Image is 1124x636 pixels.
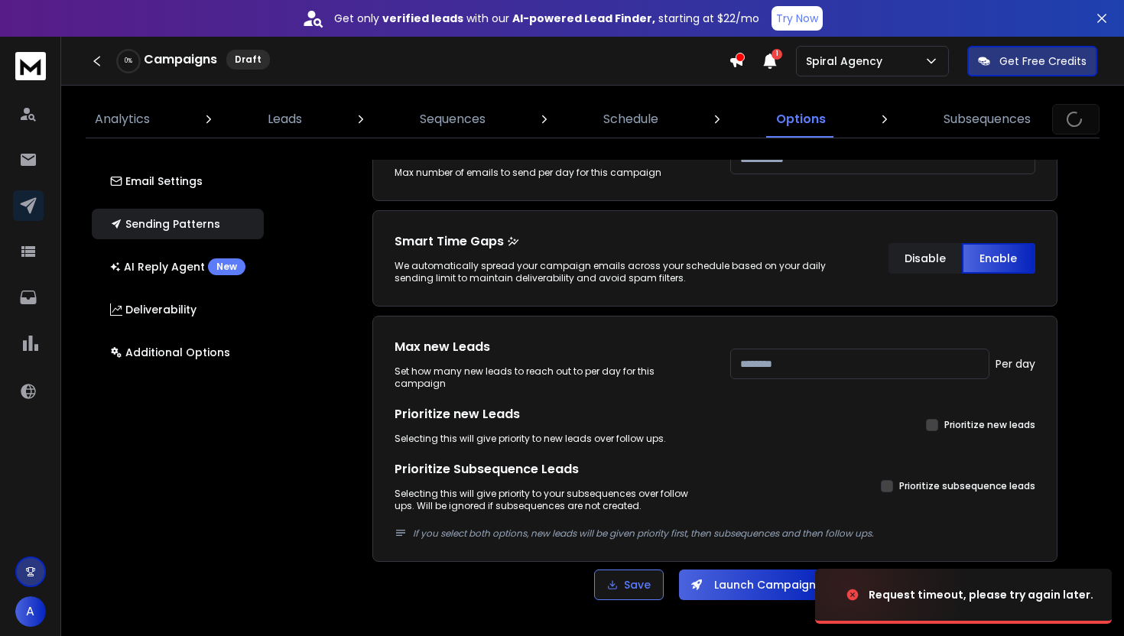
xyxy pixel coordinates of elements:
a: Sequences [411,101,495,138]
button: Disable [888,243,962,274]
button: Sending Patterns [92,209,264,239]
h1: Max new Leads [395,338,700,356]
strong: AI-powered Lead Finder, [512,11,655,26]
div: Max number of emails to send per day for this campaign [395,167,700,179]
p: Deliverability [110,302,197,317]
label: Prioritize subsequence leads [899,480,1035,492]
div: New [208,258,245,275]
button: A [15,596,46,627]
p: Spiral Agency [806,54,888,69]
a: Schedule [594,101,668,138]
button: Get Free Credits [967,46,1097,76]
a: Leads [258,101,311,138]
p: Smart Time Gaps [395,232,858,251]
button: Try Now [772,6,823,31]
p: Try Now [776,11,818,26]
a: Subsequences [934,101,1040,138]
p: AI Reply Agent [110,258,245,275]
a: Options [767,101,835,138]
p: Sending Patterns [110,216,220,232]
img: image [815,553,968,636]
p: Additional Options [110,345,230,360]
p: Options [776,110,826,128]
button: AI Reply AgentNew [92,251,264,282]
button: Launch Campaign [679,569,828,600]
p: Get Free Credits [999,54,1087,69]
span: 1 [772,49,782,60]
div: Selecting this will give priority to new leads over follow ups. [395,433,700,445]
button: Email Settings [92,166,264,196]
div: We automatically spread your campaign emails across your schedule based on your daily sending lim... [395,260,858,284]
p: Sequences [420,110,486,128]
p: Schedule [603,110,658,128]
button: Save [594,569,664,600]
p: Email Settings [110,174,203,189]
button: Additional Options [92,337,264,368]
p: If you select both options, new leads will be given priority first, then subsequences and then fo... [413,527,1035,540]
strong: verified leads [382,11,463,26]
button: Deliverability [92,294,264,325]
div: Set how many new leads to reach out to per day for this campaign [395,365,700,390]
h1: Campaigns [144,50,217,69]
img: logo [15,52,46,80]
p: Per day [996,356,1035,372]
p: Analytics [95,110,150,128]
button: Enable [962,243,1035,274]
div: Request timeout, please try again later. [869,587,1093,602]
div: Selecting this will give priority to your subsequences over follow ups. Will be ignored if subseq... [395,488,700,512]
label: Prioritize new leads [944,419,1035,431]
p: Subsequences [944,110,1031,128]
p: Leads [268,110,302,128]
p: 0 % [125,57,132,66]
h1: Prioritize new Leads [395,405,700,423]
h1: Prioritize Subsequence Leads [395,460,700,479]
a: Analytics [86,101,159,138]
div: Draft [226,50,270,70]
p: Get only with our starting at $22/mo [334,11,759,26]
